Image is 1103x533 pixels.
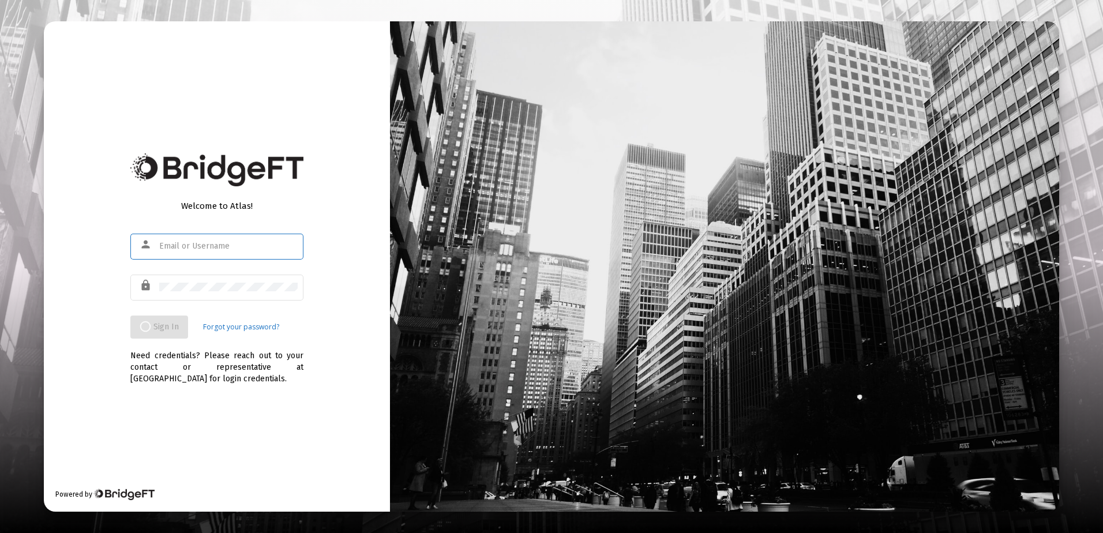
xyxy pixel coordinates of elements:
a: Forgot your password? [203,321,279,333]
div: Powered by [55,489,154,500]
mat-icon: person [140,238,153,252]
mat-icon: lock [140,279,153,292]
div: Need credentials? Please reach out to your contact or representative at [GEOGRAPHIC_DATA] for log... [130,339,303,385]
input: Email or Username [159,242,298,251]
button: Sign In [130,316,188,339]
span: Sign In [140,322,179,332]
img: Bridge Financial Technology Logo [130,153,303,186]
div: Welcome to Atlas! [130,200,303,212]
img: Bridge Financial Technology Logo [93,489,154,500]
